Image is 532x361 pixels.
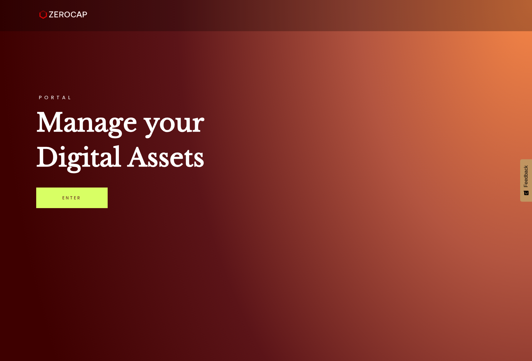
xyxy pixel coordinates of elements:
h3: PORTAL [36,95,496,100]
h1: Manage your Digital Assets [36,105,496,175]
a: Enter [36,188,108,208]
button: Feedback - Show survey [520,159,532,202]
img: ZeroCap [39,10,87,19]
span: Feedback [523,165,529,187]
